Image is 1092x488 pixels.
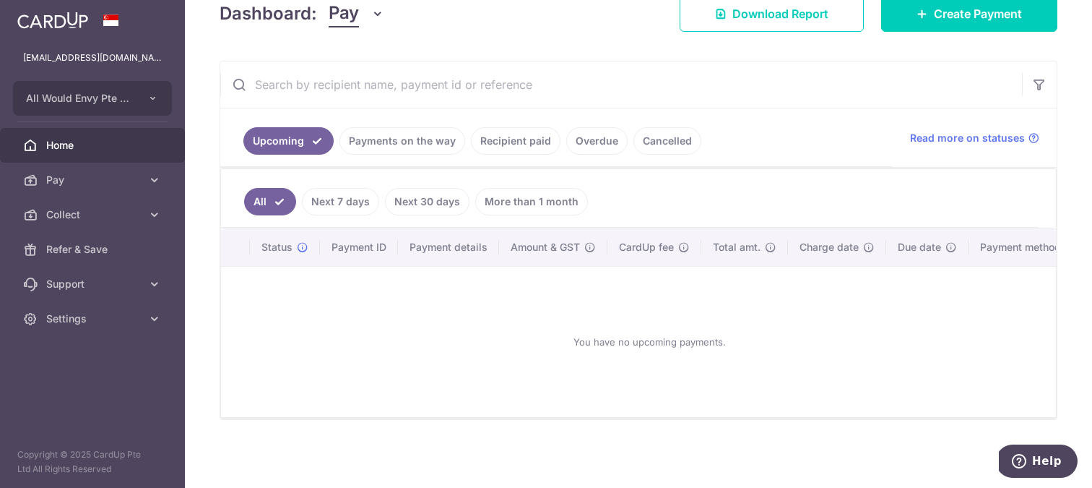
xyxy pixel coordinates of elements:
[220,1,317,27] h4: Dashboard:
[898,240,941,254] span: Due date
[732,5,828,22] span: Download Report
[46,312,142,326] span: Settings
[244,188,296,215] a: All
[799,240,859,254] span: Charge date
[46,173,142,187] span: Pay
[385,188,469,215] a: Next 30 days
[13,81,172,116] button: All Would Envy Pte Ltd
[910,131,1025,145] span: Read more on statuses
[511,240,580,254] span: Amount & GST
[910,131,1039,145] a: Read more on statuses
[238,278,1061,406] div: You have no upcoming payments.
[261,240,292,254] span: Status
[320,228,398,266] th: Payment ID
[968,228,1078,266] th: Payment method
[713,240,760,254] span: Total amt.
[339,127,465,155] a: Payments on the way
[999,445,1078,481] iframe: Opens a widget where you can find more information
[46,242,142,257] span: Refer & Save
[17,12,88,29] img: CardUp
[46,138,142,153] span: Home
[46,207,142,222] span: Collect
[398,228,499,266] th: Payment details
[220,61,1022,108] input: Search by recipient name, payment id or reference
[633,127,701,155] a: Cancelled
[619,240,674,254] span: CardUp fee
[23,51,162,65] p: [EMAIL_ADDRESS][DOMAIN_NAME]
[471,127,560,155] a: Recipient paid
[302,188,379,215] a: Next 7 days
[566,127,628,155] a: Overdue
[475,188,588,215] a: More than 1 month
[934,5,1022,22] span: Create Payment
[243,127,334,155] a: Upcoming
[26,91,133,106] span: All Would Envy Pte Ltd
[46,277,142,291] span: Support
